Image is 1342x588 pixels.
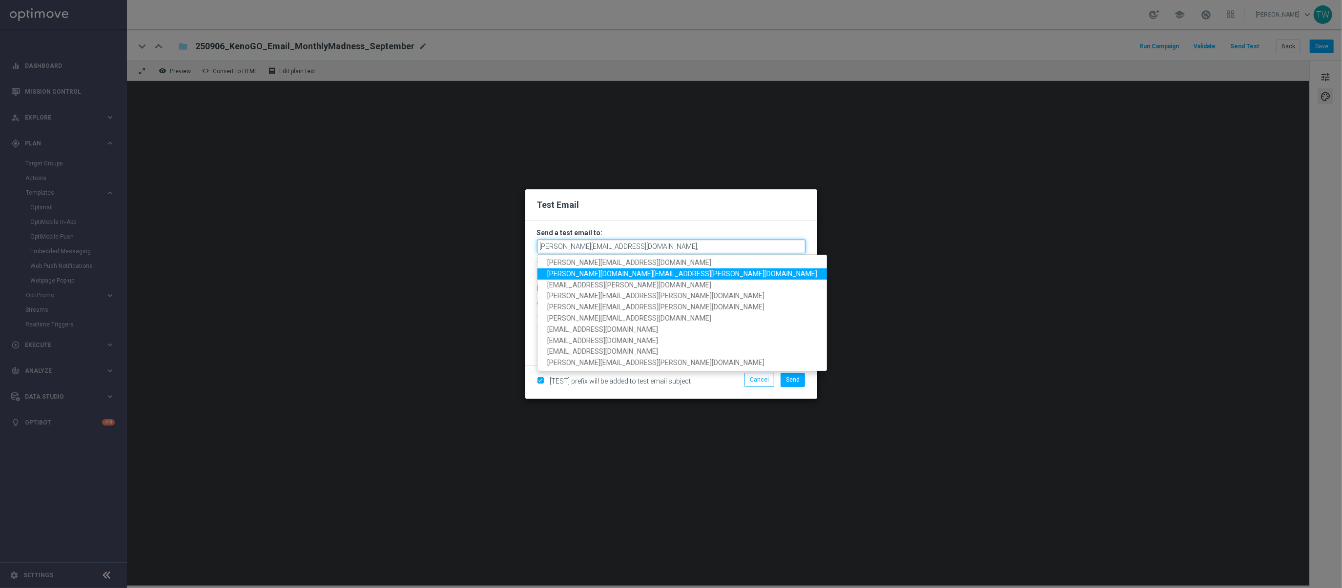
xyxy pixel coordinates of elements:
a: [PERSON_NAME][EMAIL_ADDRESS][PERSON_NAME][DOMAIN_NAME] [537,302,827,313]
a: [EMAIL_ADDRESS][DOMAIN_NAME] [537,324,827,335]
a: [PERSON_NAME][EMAIL_ADDRESS][DOMAIN_NAME] [537,313,827,324]
span: Send [786,376,800,383]
span: [PERSON_NAME][DOMAIN_NAME][EMAIL_ADDRESS][PERSON_NAME][DOMAIN_NAME] [547,270,817,278]
a: [PERSON_NAME][EMAIL_ADDRESS][PERSON_NAME][DOMAIN_NAME] [537,358,827,369]
a: [PERSON_NAME][EMAIL_ADDRESS][PERSON_NAME][DOMAIN_NAME] [537,291,827,302]
h2: Test Email [537,199,805,211]
a: [PERSON_NAME][DOMAIN_NAME][EMAIL_ADDRESS][PERSON_NAME][DOMAIN_NAME] [537,268,827,280]
a: [EMAIL_ADDRESS][PERSON_NAME][DOMAIN_NAME] [537,280,827,291]
span: [EMAIL_ADDRESS][DOMAIN_NAME] [547,348,658,356]
span: [TEST] prefix will be added to test email subject [550,377,691,385]
span: [PERSON_NAME][EMAIL_ADDRESS][PERSON_NAME][DOMAIN_NAME] [547,359,764,367]
a: [EMAIL_ADDRESS][DOMAIN_NAME] [537,335,827,346]
button: Send [781,373,805,386]
span: [EMAIL_ADDRESS][PERSON_NAME][DOMAIN_NAME] [547,281,711,289]
h3: Send a test email to: [537,228,805,237]
span: [PERSON_NAME][EMAIL_ADDRESS][DOMAIN_NAME] [547,314,711,322]
span: [PERSON_NAME][EMAIL_ADDRESS][PERSON_NAME][DOMAIN_NAME] [547,292,764,300]
span: [PERSON_NAME][EMAIL_ADDRESS][PERSON_NAME][DOMAIN_NAME] [547,304,764,311]
span: [EMAIL_ADDRESS][DOMAIN_NAME] [547,337,658,345]
button: Cancel [744,373,774,386]
span: [EMAIL_ADDRESS][DOMAIN_NAME] [547,325,658,333]
a: [EMAIL_ADDRESS][DOMAIN_NAME] [537,346,827,358]
a: [PERSON_NAME][EMAIL_ADDRESS][DOMAIN_NAME] [537,257,827,268]
span: [PERSON_NAME][EMAIL_ADDRESS][DOMAIN_NAME] [547,259,711,266]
